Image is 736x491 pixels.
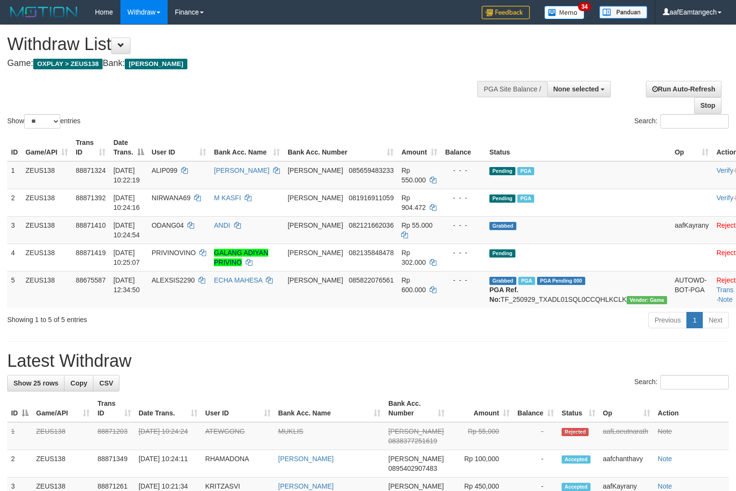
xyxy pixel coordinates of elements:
[214,194,241,202] a: M KASFI
[7,59,481,68] h4: Game: Bank:
[716,167,733,174] a: Verify
[152,194,191,202] span: NIRWANA69
[489,249,515,258] span: Pending
[654,395,729,422] th: Action
[148,134,210,161] th: User ID: activate to sort column ascending
[671,216,713,244] td: aafKayrany
[7,35,481,54] h1: Withdraw List
[22,244,72,271] td: ZEUS138
[22,189,72,216] td: ZEUS138
[448,422,513,450] td: Rp 55,000
[634,114,729,129] label: Search:
[278,455,334,463] a: [PERSON_NAME]
[152,276,195,284] span: ALEXSIS2290
[716,194,733,202] a: Verify
[599,422,654,450] td: aafLoeutnarath
[7,271,22,308] td: 5
[214,221,230,229] a: ANDI
[482,6,530,19] img: Feedback.jpg
[93,375,119,391] a: CSV
[72,134,109,161] th: Trans ID: activate to sort column ascending
[489,286,518,303] b: PGA Ref. No:
[93,422,134,450] td: 88871203
[214,249,268,266] a: GALANG ADIYAN PRIVINO
[22,216,72,244] td: ZEUS138
[660,375,729,389] input: Search:
[648,312,687,328] a: Previous
[658,427,672,435] a: Note
[32,422,93,450] td: ZEUS138
[288,249,343,257] span: [PERSON_NAME]
[22,271,72,308] td: ZEUS138
[489,194,515,203] span: Pending
[513,422,558,450] td: -
[553,85,599,93] span: None selected
[152,167,178,174] span: ALIP099
[349,276,394,284] span: Copy 085822076561 to clipboard
[445,248,482,258] div: - - -
[599,6,647,19] img: panduan.png
[278,427,303,435] a: MUKLIS
[210,134,284,161] th: Bank Acc. Name: activate to sort column ascending
[489,167,515,175] span: Pending
[113,167,140,184] span: [DATE] 10:22:19
[113,276,140,294] span: [DATE] 12:34:50
[64,375,93,391] a: Copy
[448,450,513,478] td: Rp 100,000
[284,134,397,161] th: Bank Acc. Number: activate to sort column ascending
[445,193,482,203] div: - - -
[562,428,589,436] span: Rejected
[275,395,385,422] th: Bank Acc. Name: activate to sort column ascending
[32,395,93,422] th: Game/API: activate to sort column ascending
[702,312,729,328] a: Next
[125,59,187,69] span: [PERSON_NAME]
[7,216,22,244] td: 3
[547,81,611,97] button: None selected
[388,482,444,490] span: [PERSON_NAME]
[671,134,713,161] th: Op: activate to sort column ascending
[401,167,426,184] span: Rp 550.000
[70,379,87,387] span: Copy
[33,59,103,69] span: OXPLAY > ZEUS138
[716,221,736,229] a: Reject
[201,422,274,450] td: ATEWGONG
[349,249,394,257] span: Copy 082135848478 to clipboard
[99,379,113,387] span: CSV
[113,221,140,239] span: [DATE] 10:24:54
[288,276,343,284] span: [PERSON_NAME]
[349,194,394,202] span: Copy 081916911059 to clipboard
[486,271,671,308] td: TF_250929_TXADL01SQL0CCQHLKCLK
[76,194,105,202] span: 88871392
[448,395,513,422] th: Amount: activate to sort column ascending
[489,277,516,285] span: Grabbed
[599,450,654,478] td: aafchanthavy
[7,422,32,450] td: 1
[489,222,516,230] span: Grabbed
[7,244,22,271] td: 4
[544,6,585,19] img: Button%20Memo.svg
[716,276,736,284] a: Reject
[201,450,274,478] td: RHAMADONA
[76,249,105,257] span: 88871419
[513,450,558,478] td: -
[109,134,147,161] th: Date Trans.: activate to sort column descending
[278,482,334,490] a: [PERSON_NAME]
[152,249,196,257] span: PRIVINOVINO
[7,114,80,129] label: Show entries
[24,114,60,129] select: Showentries
[562,455,591,464] span: Accepted
[135,422,201,450] td: [DATE] 10:24:24
[671,271,713,308] td: AUTOWD-BOT-PGA
[718,296,733,303] a: Note
[76,221,105,229] span: 88871410
[445,275,482,285] div: - - -
[135,450,201,478] td: [DATE] 10:24:11
[388,437,437,445] span: Copy 0838377251619 to clipboard
[562,483,591,491] span: Accepted
[658,482,672,490] a: Note
[518,277,535,285] span: Marked by aafpengsreynich
[388,465,437,472] span: Copy 0895402907483 to clipboard
[558,395,599,422] th: Status: activate to sort column ascending
[7,450,32,478] td: 2
[401,276,426,294] span: Rp 600.000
